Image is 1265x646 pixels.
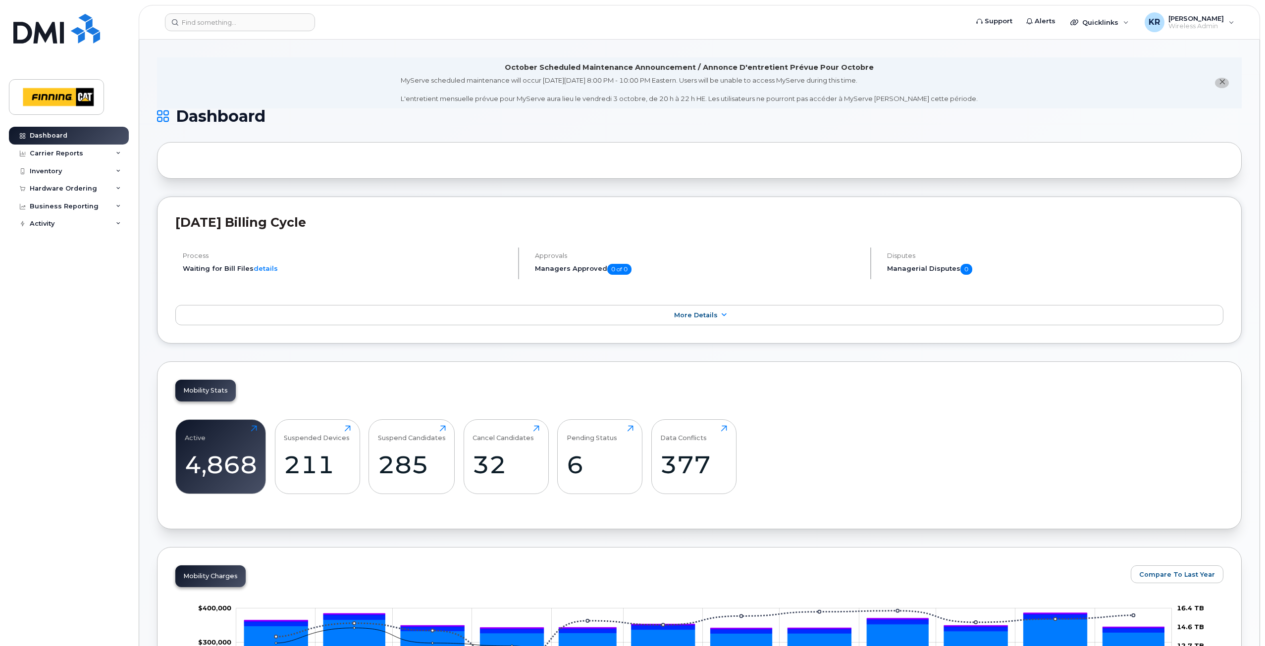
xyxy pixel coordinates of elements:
g: PST [244,613,1164,629]
button: Compare To Last Year [1131,565,1223,583]
tspan: 16.4 TB [1177,603,1204,611]
g: $0 [198,603,231,611]
div: October Scheduled Maintenance Announcement / Annonce D'entretient Prévue Pour Octobre [505,62,874,73]
span: Dashboard [176,109,265,124]
h2: [DATE] Billing Cycle [175,215,1223,230]
div: Cancel Candidates [473,425,534,442]
div: Suspend Candidates [378,425,446,442]
a: details [254,264,278,272]
button: close notification [1215,78,1229,88]
div: Pending Status [567,425,617,442]
span: 0 of 0 [607,264,632,275]
a: Data Conflicts377 [660,425,727,489]
g: HST [244,614,1164,629]
div: 6 [567,450,633,479]
div: 211 [284,450,351,479]
span: Compare To Last Year [1139,570,1215,579]
li: Waiting for Bill Files [183,264,510,273]
g: GST [244,614,1164,633]
a: Pending Status6 [567,425,633,489]
a: Suspend Candidates285 [378,425,446,489]
div: Data Conflicts [660,425,707,442]
tspan: 14.6 TB [1177,623,1204,631]
div: Active [185,425,206,442]
h4: Disputes [887,252,1223,259]
g: QST [244,613,1164,628]
div: 377 [660,450,727,479]
iframe: Messenger Launcher [1222,603,1258,639]
div: 32 [473,450,539,479]
span: 0 [960,264,972,275]
h5: Managers Approved [535,264,862,275]
h4: Process [183,252,510,259]
a: Cancel Candidates32 [473,425,539,489]
span: More Details [674,311,718,319]
div: Suspended Devices [284,425,350,442]
a: Suspended Devices211 [284,425,351,489]
div: 4,868 [185,450,257,479]
g: $0 [198,638,231,646]
a: Active4,868 [185,425,257,489]
h5: Managerial Disputes [887,264,1223,275]
div: MyServe scheduled maintenance will occur [DATE][DATE] 8:00 PM - 10:00 PM Eastern. Users will be u... [401,76,978,103]
h4: Approvals [535,252,862,259]
tspan: $300,000 [198,638,231,646]
div: 285 [378,450,446,479]
tspan: $400,000 [198,603,231,611]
